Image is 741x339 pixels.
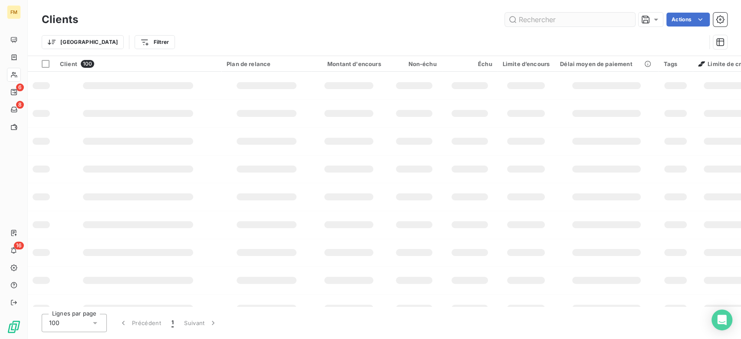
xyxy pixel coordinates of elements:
[14,242,24,249] span: 16
[16,101,24,109] span: 8
[227,60,306,67] div: Plan de relance
[42,12,78,27] h3: Clients
[392,60,437,67] div: Non-échu
[16,83,24,91] span: 6
[49,319,59,327] span: 100
[42,35,124,49] button: [GEOGRAPHIC_DATA]
[171,319,174,327] span: 1
[114,314,166,332] button: Précédent
[135,35,175,49] button: Filtrer
[7,5,21,19] div: FM
[666,13,710,27] button: Actions
[711,309,732,330] div: Open Intercom Messenger
[317,60,381,67] div: Montant d'encours
[179,314,223,332] button: Suivant
[166,314,179,332] button: 1
[560,60,653,67] div: Délai moyen de paiement
[503,60,550,67] div: Limite d’encours
[81,60,94,68] span: 100
[7,320,21,334] img: Logo LeanPay
[60,60,77,67] span: Client
[663,60,688,67] div: Tags
[505,13,635,27] input: Rechercher
[447,60,492,67] div: Échu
